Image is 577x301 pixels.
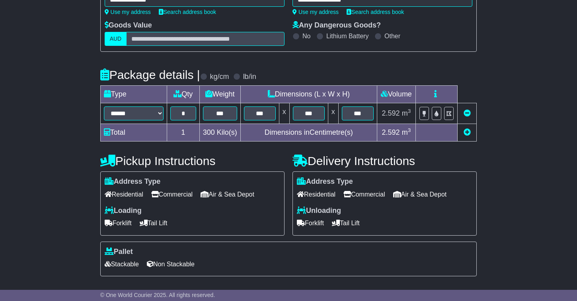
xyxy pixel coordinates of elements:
label: kg/cm [210,73,229,81]
a: Remove this item [464,109,471,117]
a: Add new item [464,128,471,136]
td: Type [100,86,167,103]
span: Tail Lift [140,217,168,229]
label: Other [384,32,400,40]
a: Search address book [159,9,216,15]
label: Goods Value [105,21,152,30]
sup: 3 [408,108,411,114]
label: Loading [105,207,142,215]
td: x [279,103,289,124]
span: © One World Courier 2025. All rights reserved. [100,292,215,298]
td: Kilo(s) [199,124,240,142]
td: 1 [167,124,199,142]
label: Unloading [297,207,341,215]
span: 2.592 [382,109,400,117]
span: Stackable [105,258,139,270]
td: Qty [167,86,199,103]
label: No [302,32,310,40]
span: Commercial [343,188,385,201]
h4: Delivery Instructions [292,154,477,167]
label: Pallet [105,248,133,256]
span: m [402,128,411,136]
td: Total [100,124,167,142]
span: Forklift [297,217,324,229]
label: Any Dangerous Goods? [292,21,381,30]
td: Dimensions in Centimetre(s) [240,124,377,142]
span: 2.592 [382,128,400,136]
span: Air & Sea Depot [201,188,254,201]
span: Forklift [105,217,132,229]
span: Tail Lift [332,217,360,229]
td: Dimensions (L x W x H) [240,86,377,103]
span: 300 [203,128,215,136]
span: Air & Sea Depot [393,188,447,201]
label: lb/in [243,73,256,81]
label: AUD [105,32,127,46]
span: Non Stackable [147,258,195,270]
td: Weight [199,86,240,103]
label: Lithium Battery [326,32,369,40]
label: Address Type [297,177,353,186]
h4: Package details | [100,68,200,81]
sup: 3 [408,127,411,133]
span: Residential [105,188,143,201]
td: Volume [377,86,415,103]
h4: Pickup Instructions [100,154,285,167]
td: x [328,103,338,124]
span: Commercial [151,188,193,201]
span: m [402,109,411,117]
a: Use my address [105,9,151,15]
a: Use my address [292,9,339,15]
label: Address Type [105,177,161,186]
span: Residential [297,188,335,201]
a: Search address book [347,9,404,15]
